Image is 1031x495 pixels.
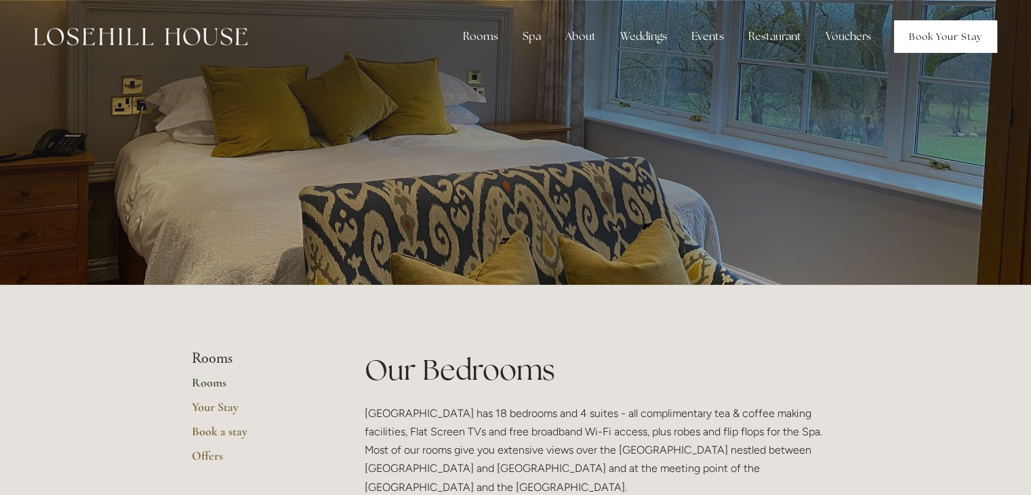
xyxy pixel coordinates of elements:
[365,350,840,390] h1: Our Bedrooms
[609,23,678,50] div: Weddings
[192,399,321,424] a: Your Stay
[512,23,552,50] div: Spa
[192,350,321,368] li: Rooms
[894,20,997,53] a: Book Your Stay
[737,23,812,50] div: Restaurant
[192,375,321,399] a: Rooms
[815,23,882,50] a: Vouchers
[554,23,607,50] div: About
[192,424,321,448] a: Book a stay
[34,28,247,45] img: Losehill House
[192,448,321,473] a: Offers
[681,23,735,50] div: Events
[452,23,509,50] div: Rooms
